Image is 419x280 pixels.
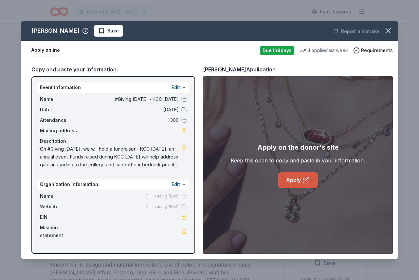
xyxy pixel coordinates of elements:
[84,95,179,103] span: #Giving [DATE] - KCC [DATE]
[84,106,179,114] span: [DATE]
[37,82,189,93] div: Event information
[231,157,365,164] div: Keep this open to copy and paste in your information.
[40,203,84,211] span: Website
[94,25,123,37] button: Save
[353,47,393,54] button: Requirements
[40,213,84,221] span: EIN
[31,44,60,57] button: Apply online
[40,95,84,103] span: Name
[40,106,84,114] span: Date
[40,116,84,124] span: Attendance
[278,172,318,188] a: Apply
[300,47,348,54] div: 4 applies last week
[333,28,380,35] button: Report a mistake
[37,179,189,190] div: Organization information
[84,116,179,124] span: 300
[31,26,80,36] div: [PERSON_NAME]
[40,145,181,169] span: On #Giving [DATE], we will hold a fundraiser - KCC [DATE], an annual event. Funds raised during K...
[257,142,339,153] div: Apply on the donor's site
[31,65,195,74] div: Copy and paste your information:
[40,224,84,239] span: Mission statement
[172,180,180,188] button: Edit
[40,137,187,145] div: Description
[260,46,294,55] div: Due in 8 days
[40,192,84,200] span: Name
[40,127,84,135] span: Mailing address
[172,84,180,91] button: Edit
[203,65,276,74] div: [PERSON_NAME] Application
[361,47,393,54] span: Requirements
[107,27,119,35] span: Save
[146,194,179,199] span: Fill in using "Edit"
[146,204,179,209] span: Fill in using "Edit"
